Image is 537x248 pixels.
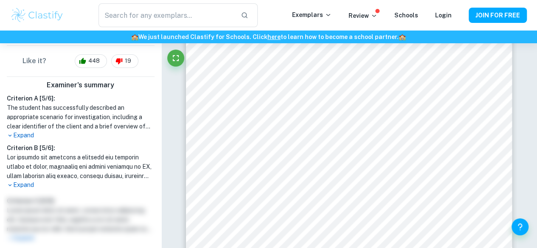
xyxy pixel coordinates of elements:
h1: The student has successfully described an appropriate scenario for investigation, including a cle... [7,103,155,131]
h6: Like it? [22,56,46,66]
h6: Criterion A [ 5 / 6 ]: [7,94,155,103]
span: 🏫 [131,33,138,40]
p: Expand [7,181,155,189]
h6: Examiner's summary [3,80,158,90]
h1: Lor ipsumdo sit ametcons a elitsedd eiu temporin utlabo et dolor, magnaaliq eni admini veniamqu n... [7,153,155,181]
span: 🏫 [399,33,406,40]
p: Review [349,11,377,20]
p: Expand [7,131,155,140]
span: 448 [84,57,104,65]
div: 448 [75,54,107,68]
h6: We just launched Clastify for Schools. Click to learn how to become a school partner. [2,32,535,42]
input: Search for any exemplars... [98,3,234,27]
a: Login [435,12,452,19]
h6: Criterion B [ 5 / 6 ]: [7,143,155,153]
img: Clastify logo [10,7,64,24]
a: here [267,33,281,40]
button: JOIN FOR FREE [469,8,527,23]
p: Exemplars [292,10,332,20]
button: Help and Feedback [512,218,529,235]
a: Schools [394,12,418,19]
div: 19 [111,54,138,68]
button: Fullscreen [167,50,184,67]
span: 19 [120,57,136,65]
